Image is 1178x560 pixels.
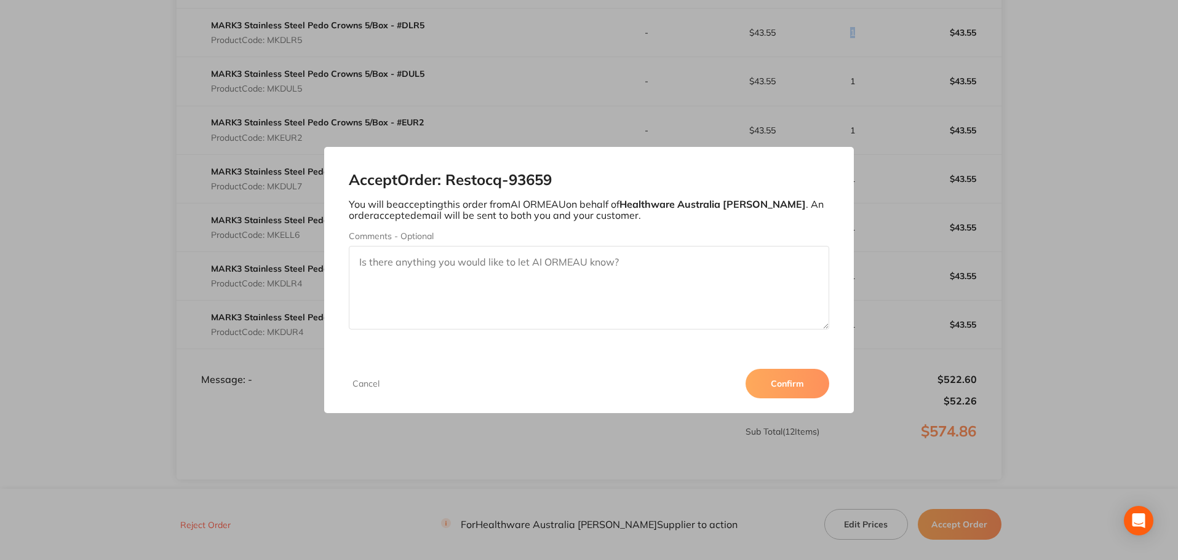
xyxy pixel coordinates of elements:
[1124,506,1153,535] div: Open Intercom Messenger
[349,231,830,241] label: Comments - Optional
[349,172,830,189] h2: Accept Order: Restocq- 93659
[349,378,383,389] button: Cancel
[746,369,829,398] button: Confirm
[619,198,806,210] b: Healthware Australia [PERSON_NAME]
[349,199,830,221] p: You will be accepting this order from AI ORMEAU on behalf of . An order accepted email will be se...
